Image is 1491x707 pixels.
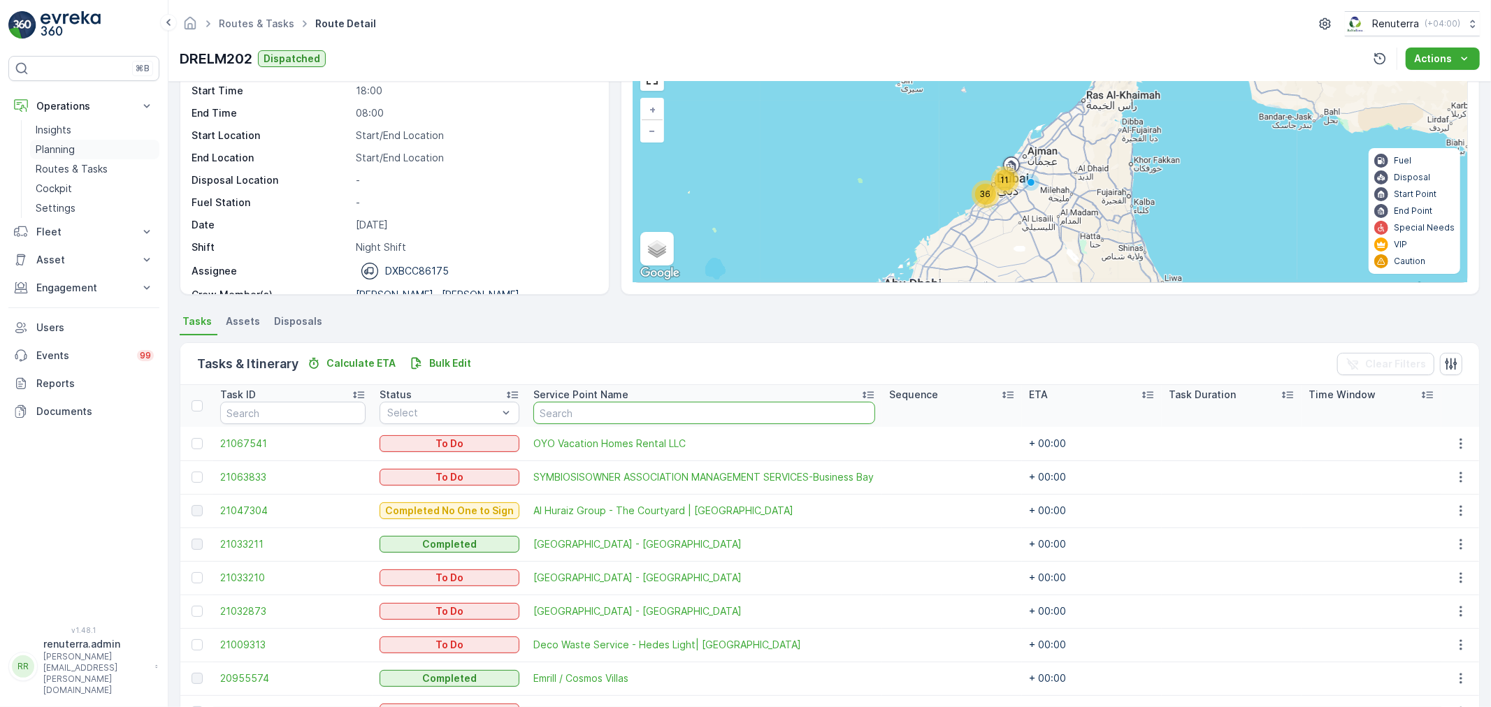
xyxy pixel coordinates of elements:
p: End Location [192,151,350,165]
a: Routes & Tasks [30,159,159,179]
p: Night Shift [356,240,594,254]
a: Saudi German Hospital - Barsha [533,604,875,618]
a: Routes & Tasks [219,17,294,29]
p: [DATE] [356,218,594,232]
span: − [649,124,656,136]
a: Saudi German Hospital - Barsha [533,537,875,551]
p: ETA [1029,388,1048,402]
img: Screenshot_2024-07-26_at_13.33.01.png [1345,16,1367,31]
p: Fuel Station [192,196,350,210]
a: Settings [30,198,159,218]
div: 11 [991,166,1019,194]
p: Cockpit [36,182,72,196]
span: [GEOGRAPHIC_DATA] - [GEOGRAPHIC_DATA] [533,571,875,585]
button: Calculate ETA [301,355,401,372]
a: 21009313 [220,638,366,652]
a: 21063833 [220,470,366,484]
a: Documents [8,398,159,425]
button: RRrenuterra.admin[PERSON_NAME][EMAIL_ADDRESS][PERSON_NAME][DOMAIN_NAME] [8,637,159,696]
p: Start Point [1394,189,1436,200]
td: + 00:00 [1022,595,1162,628]
p: Clear Filters [1365,357,1426,371]
p: Status [380,388,412,402]
td: + 00:00 [1022,460,1162,494]
p: Select [387,406,498,420]
p: Engagement [36,281,131,295]
img: logo [8,11,36,39]
p: End Point [1394,205,1432,217]
button: Engagement [8,274,159,302]
button: Clear Filters [1337,353,1434,375]
a: Deco Waste Service - Hedes Light| Sheikh Zayed Road [533,638,875,652]
div: Toggle Row Selected [192,438,203,449]
a: Events99 [8,342,159,370]
p: To Do [435,571,463,585]
p: Start/End Location [356,129,594,143]
td: + 00:00 [1022,527,1162,561]
p: - [356,173,594,187]
button: Completed [380,536,519,553]
p: ⌘B [136,63,150,74]
a: Open this area in Google Maps (opens a new window) [637,264,683,282]
div: RR [12,655,34,678]
div: 0 [633,60,1467,282]
p: [PERSON_NAME][EMAIL_ADDRESS][PERSON_NAME][DOMAIN_NAME] [43,651,148,696]
p: Dispatched [264,52,320,66]
p: - [356,196,594,210]
div: Toggle Row Selected [192,639,203,650]
a: OYO Vacation Homes Rental LLC [533,437,875,451]
a: Zoom In [642,99,663,120]
a: 21032873 [220,604,366,618]
div: Toggle Row Selected [192,572,203,583]
span: 21047304 [220,504,366,518]
button: To Do [380,603,519,620]
p: Renuterra [1372,17,1419,31]
img: Google [637,264,683,282]
p: Shift [192,240,350,254]
p: Sequence [889,388,938,402]
td: + 00:00 [1022,494,1162,527]
a: 20955574 [220,671,366,685]
button: Operations [8,92,159,120]
p: Users [36,321,154,335]
p: VIP [1394,239,1407,250]
span: Tasks [182,314,212,328]
a: 21033211 [220,537,366,551]
p: Start Location [192,129,350,143]
p: Crew Member(s) [192,288,350,302]
p: To Do [435,470,463,484]
a: Cockpit [30,179,159,198]
span: [GEOGRAPHIC_DATA] - [GEOGRAPHIC_DATA] [533,604,875,618]
a: 21033210 [220,571,366,585]
span: Assets [226,314,260,328]
span: 36 [980,189,991,199]
a: Users [8,314,159,342]
div: Toggle Row Selected [192,673,203,684]
p: Actions [1414,52,1452,66]
p: 99 [140,350,151,361]
button: Completed [380,670,519,687]
a: Emrill / Cosmos Villas [533,671,875,685]
p: Special Needs [1394,222,1455,233]
p: Fleet [36,225,131,239]
p: Disposal Location [192,173,350,187]
td: + 00:00 [1022,561,1162,595]
p: Settings [36,201,75,215]
button: To Do [380,469,519,486]
a: Homepage [182,21,198,33]
a: Planning [30,140,159,159]
p: [PERSON_NAME] , [PERSON_NAME] ... [356,289,531,300]
p: ( +04:00 ) [1425,18,1460,29]
p: Tasks & Itinerary [197,354,298,374]
a: Insights [30,120,159,140]
button: Dispatched [258,50,326,67]
p: Start Time [192,84,350,98]
p: Service Point Name [533,388,628,402]
div: Toggle Row Selected [192,505,203,516]
p: Reports [36,377,154,391]
p: End Time [192,106,350,120]
p: Completed No One to Sign [385,504,514,518]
